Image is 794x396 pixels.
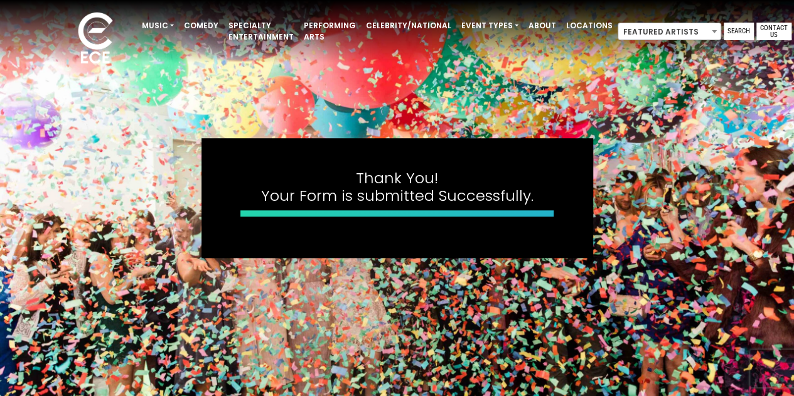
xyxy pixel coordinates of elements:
a: Locations [561,15,618,36]
a: Search [724,23,754,40]
a: Performing Arts [299,15,361,48]
img: ece_new_logo_whitev2-1.png [64,9,127,70]
a: Music [137,15,179,36]
span: Featured Artists [618,23,721,40]
h4: Thank You! Your Form is submitted Successfully. [240,169,554,206]
a: Celebrity/National [361,15,456,36]
a: Comedy [179,15,223,36]
a: Specialty Entertainment [223,15,299,48]
a: Event Types [456,15,523,36]
a: About [523,15,561,36]
span: Featured Artists [618,23,721,41]
a: Contact Us [756,23,791,40]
